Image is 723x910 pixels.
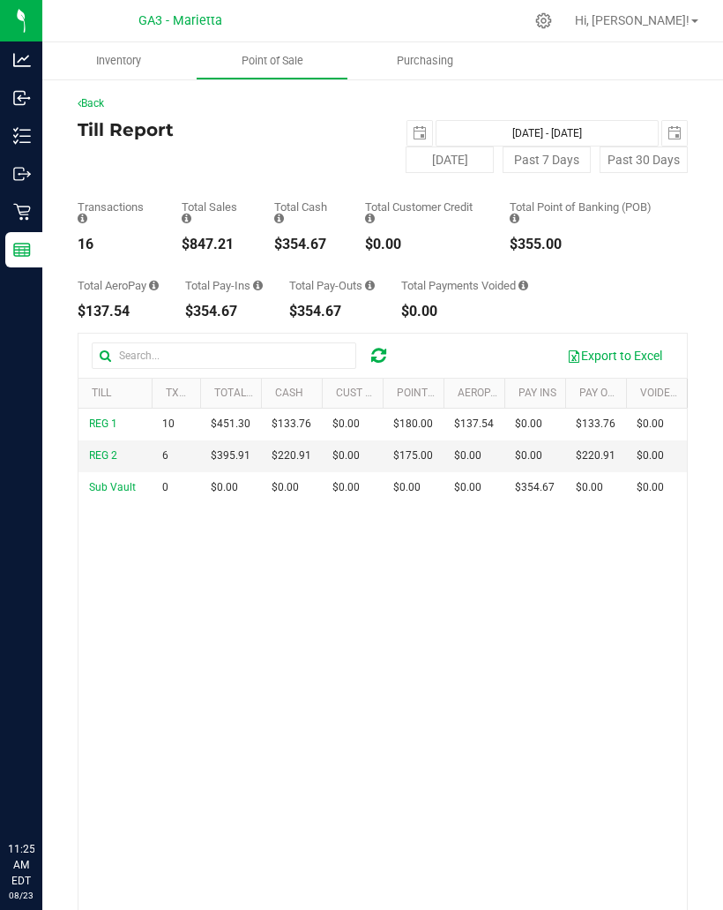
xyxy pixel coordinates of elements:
[406,147,494,173] button: [DATE]
[182,213,191,224] i: Sum of all successful, non-voided payment transaction amounts (excluding tips and transaction fee...
[401,305,528,319] div: $0.00
[393,447,433,464] span: $175.00
[8,889,34,902] p: 08/23
[272,447,311,464] span: $220.91
[518,387,556,399] a: Pay Ins
[89,449,117,462] span: REG 2
[13,89,31,107] inline-svg: Inbound
[162,416,175,432] span: 10
[365,280,375,291] i: Sum of all cash pay-outs removed from tills within the date range.
[185,305,263,319] div: $354.67
[274,237,339,252] div: $354.67
[289,305,375,319] div: $354.67
[92,387,111,399] a: Till
[348,42,502,79] a: Purchasing
[211,479,238,496] span: $0.00
[555,341,674,371] button: Export to Excel
[13,127,31,145] inline-svg: Inventory
[218,53,327,69] span: Point of Sale
[13,165,31,183] inline-svg: Outbound
[515,447,542,464] span: $0.00
[637,447,664,464] span: $0.00
[401,280,528,291] div: Total Payments Voided
[579,387,627,399] a: Pay Outs
[211,447,250,464] span: $395.91
[162,447,168,464] span: 6
[78,201,155,224] div: Transactions
[289,280,375,291] div: Total Pay-Outs
[397,387,522,399] a: Point of Banking (POB)
[18,769,71,822] iframe: Resource center
[515,416,542,432] span: $0.00
[182,201,249,224] div: Total Sales
[662,121,687,146] span: select
[72,53,165,69] span: Inventory
[196,42,349,79] a: Point of Sale
[454,416,494,432] span: $137.54
[13,51,31,69] inline-svg: Analytics
[166,387,225,399] a: TXN Count
[78,213,87,224] i: Count of all successful payment transactions, possibly including voids, refunds, and cash-back fr...
[13,241,31,259] inline-svg: Reports
[92,342,356,369] input: Search...
[407,121,432,146] span: select
[162,479,168,496] span: 0
[518,280,528,291] i: Sum of all voided payment transaction amounts (excluding tips and transaction fees) within the da...
[458,387,503,399] a: AeroPay
[272,479,299,496] span: $0.00
[454,479,481,496] span: $0.00
[8,841,34,889] p: 11:25 AM EDT
[637,479,664,496] span: $0.00
[575,13,689,27] span: Hi, [PERSON_NAME]!
[274,201,339,224] div: Total Cash
[211,416,250,432] span: $451.30
[533,12,555,29] div: Manage settings
[393,416,433,432] span: $180.00
[365,201,483,224] div: Total Customer Credit
[510,213,519,224] i: Sum of the successful, non-voided point-of-banking payment transaction amounts, both via payment ...
[78,120,383,139] h4: Till Report
[182,237,249,252] div: $847.21
[13,203,31,221] inline-svg: Retail
[274,213,284,224] i: Sum of all successful, non-voided cash payment transaction amounts (excluding tips and transactio...
[510,237,661,252] div: $355.00
[576,479,603,496] span: $0.00
[185,280,263,291] div: Total Pay-Ins
[89,417,117,430] span: REG 1
[373,53,477,69] span: Purchasing
[78,305,159,319] div: $137.54
[42,42,196,79] a: Inventory
[332,447,360,464] span: $0.00
[138,13,222,28] span: GA3 - Marietta
[332,479,360,496] span: $0.00
[78,280,159,291] div: Total AeroPay
[89,481,136,493] span: Sub Vault
[275,387,303,399] a: Cash
[393,479,421,496] span: $0.00
[510,201,661,224] div: Total Point of Banking (POB)
[78,237,155,252] div: 16
[272,416,311,432] span: $133.76
[214,387,280,399] a: Total Sales
[365,237,483,252] div: $0.00
[365,213,375,224] i: Sum of all successful, non-voided payment transaction amounts using account credit as the payment...
[637,416,664,432] span: $0.00
[336,387,400,399] a: Cust Credit
[503,147,591,173] button: Past 7 Days
[576,447,615,464] span: $220.91
[576,416,615,432] span: $133.76
[78,97,104,109] a: Back
[600,147,688,173] button: Past 30 Days
[515,479,555,496] span: $354.67
[454,447,481,464] span: $0.00
[149,280,159,291] i: Sum of all successful AeroPay payment transaction amounts for all purchases in the date range. Ex...
[253,280,263,291] i: Sum of all cash pay-ins added to tills within the date range.
[332,416,360,432] span: $0.00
